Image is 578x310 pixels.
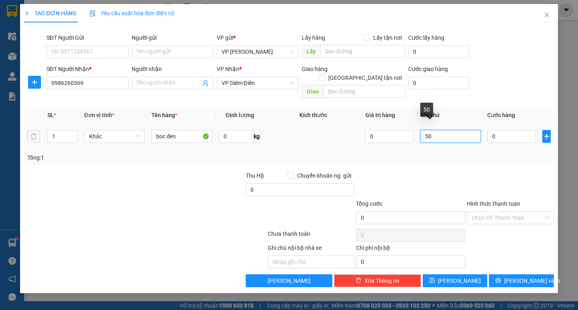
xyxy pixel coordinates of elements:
span: close [543,12,550,18]
span: VP Nhận [217,66,239,72]
input: Dọc đường [320,45,405,58]
strong: HOTLINE : [47,12,74,18]
span: delete [356,278,361,284]
span: kg [253,130,261,143]
span: Giao hàng [302,66,328,72]
span: Gửi [6,32,14,38]
button: plus [28,76,41,89]
div: 50 [420,103,433,116]
span: Tổng cước [356,201,383,207]
button: deleteXóa Thông tin [334,274,421,287]
div: SĐT Người Nhận [47,65,128,73]
span: VP Trần Bình [222,46,294,58]
span: Lấy [302,45,320,58]
span: TẠO ĐƠN HÀNG [24,10,76,16]
button: save[PERSON_NAME] [423,274,487,287]
span: Giao [302,85,323,98]
label: Cước lấy hàng [408,34,444,41]
span: 14 [PERSON_NAME], [PERSON_NAME] [23,29,98,50]
span: Kích thước [299,112,327,118]
span: VP Diêm Điền [222,77,294,89]
span: Xóa Thông tin [364,276,399,285]
span: Lấy hàng [302,34,325,41]
label: Hình thức thanh toán [467,201,520,207]
span: Tên hàng [151,112,177,118]
strong: CÔNG TY VẬN TẢI ĐỨC TRƯỞNG [17,4,104,10]
span: Cước hàng [487,112,515,118]
span: Thu Hộ [246,172,264,179]
span: Giá trị hàng [365,112,395,118]
span: - [25,54,63,61]
span: Định lượng [226,112,254,118]
div: SĐT Người Gửi [47,33,128,42]
span: Chuyển khoản ng. gửi [294,171,354,180]
div: VP gửi [217,33,299,42]
button: plus [542,130,550,143]
div: Chi phí nội bộ [356,243,465,255]
div: Người nhận [132,65,214,73]
div: Người gửi [132,33,214,42]
button: [PERSON_NAME] [246,274,333,287]
img: icon [90,10,96,17]
span: VP [PERSON_NAME] - [23,29,98,50]
input: VD: Bàn, Ghế [151,130,212,143]
span: plus [28,79,41,85]
input: 0 [365,130,414,143]
span: user-add [202,80,209,86]
th: Ghi chú [417,107,484,123]
div: Chưa thanh toán [267,229,356,243]
span: plus [24,10,30,16]
span: [PERSON_NAME] và In [504,276,560,285]
input: Cước lấy hàng [408,45,469,58]
input: Dọc đường [323,85,405,98]
span: [GEOGRAPHIC_DATA] tận nơi [325,73,405,82]
span: save [429,278,435,284]
span: 0913248560 [27,54,63,61]
span: Yêu cầu xuất hóa đơn điện tử [90,10,174,16]
button: delete [27,130,40,143]
span: Lấy tận nơi [370,33,405,42]
span: - [23,20,25,27]
span: Đơn vị tính [84,112,114,118]
span: Khác [89,130,140,142]
span: [PERSON_NAME] [268,276,311,285]
input: Nhập ghi chú [268,255,355,268]
span: printer [495,278,501,284]
span: SL [47,112,54,118]
button: printer[PERSON_NAME] và In [489,274,554,287]
div: Ghi chú nội bộ nhà xe [268,243,355,255]
span: plus [543,133,550,140]
button: Close [535,4,558,26]
label: Cước giao hàng [408,66,448,72]
input: Ghi Chú [420,130,481,143]
input: Cước giao hàng [408,77,469,89]
span: [PERSON_NAME] [438,276,481,285]
div: Tổng: 1 [27,153,224,162]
